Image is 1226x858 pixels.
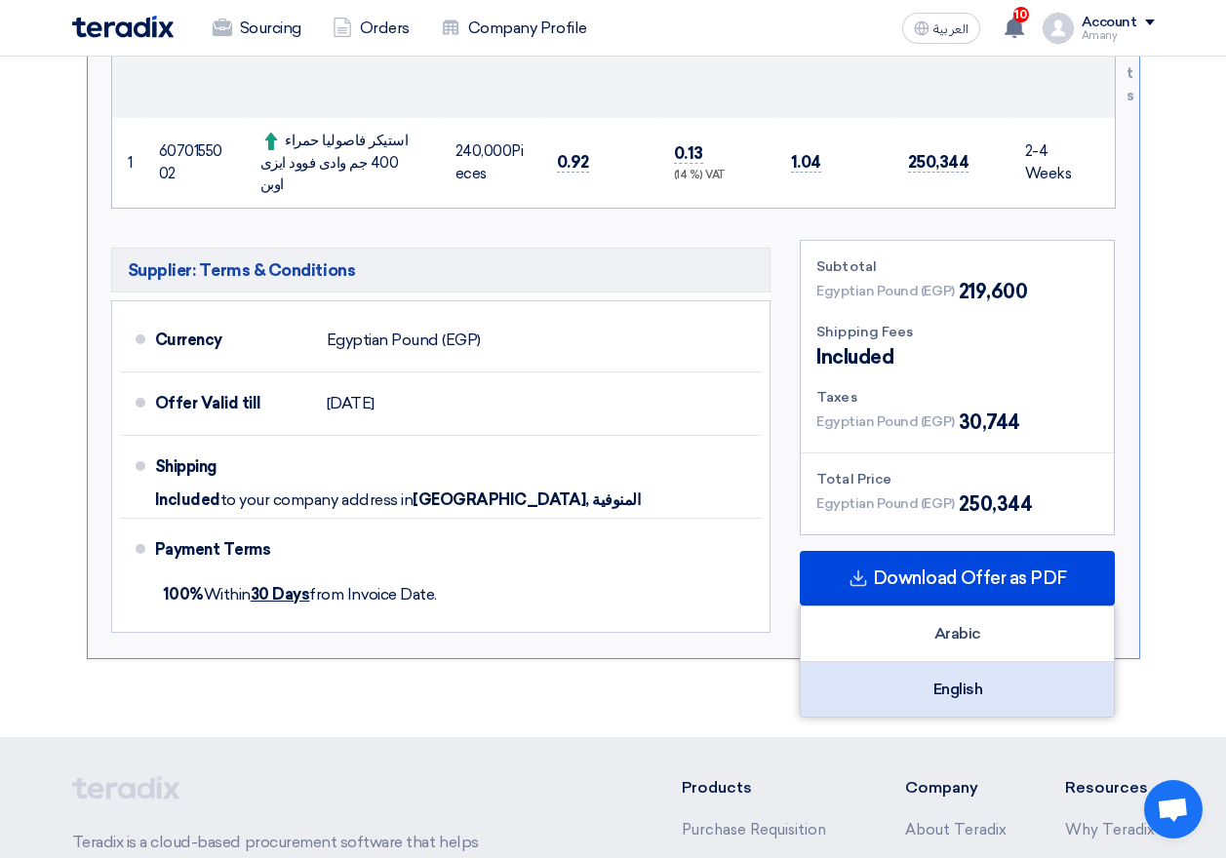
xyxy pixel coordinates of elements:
[1065,776,1155,799] li: Resources
[425,7,603,50] a: Company Profile
[440,118,541,208] td: Pieces
[413,490,640,510] span: [GEOGRAPHIC_DATA], المنوفية
[317,7,425,50] a: Orders
[143,118,245,208] td: 6070155002
[1082,15,1137,31] div: Account
[791,152,821,173] span: 1.04
[155,317,311,364] div: Currency
[682,776,847,799] li: Products
[816,469,1098,489] div: Total Price
[327,322,481,359] div: Egyptian Pound (EGP)
[816,322,1098,342] div: Shipping Fees
[260,130,424,196] div: استيكر فاصوليا حمراء 400 جم وادى فوود ايزى اوبن
[1013,7,1029,22] span: 10
[959,408,1020,437] span: 30,744
[816,411,954,432] span: Egyptian Pound (EGP)
[1009,118,1111,208] td: 2-4 Weeks
[163,585,204,604] strong: 100%
[801,662,1114,717] div: English
[801,606,1114,662] div: Arabic
[816,342,893,371] span: Included
[674,168,760,184] div: (14 %) VAT
[327,394,375,413] span: [DATE]
[905,776,1007,799] li: Company
[905,821,1007,838] a: About Teradix
[674,143,703,164] span: 0.13
[163,585,437,604] span: Within from Invoice Date.
[197,7,317,50] a: Sourcing
[557,152,589,173] span: 0.92
[1065,821,1155,838] a: Why Teradix
[816,281,954,301] span: Egyptian Pound (EGP)
[220,490,414,510] span: to your company address in
[933,22,969,36] span: العربية
[155,380,311,427] div: Offer Valid till
[816,256,1098,277] div: Subtotal
[1144,780,1203,838] a: Open chat
[1043,13,1074,44] img: profile_test.png
[72,16,174,38] img: Teradix logo
[1082,30,1155,41] div: Amany
[155,444,311,490] div: Shipping
[455,142,512,160] span: 240,000
[112,118,143,208] td: 1
[873,569,1067,587] span: Download Offer as PDF
[959,489,1033,519] span: 250,344
[816,387,1098,408] div: Taxes
[682,821,826,838] a: Purchase Requisition
[902,13,980,44] button: العربية
[908,152,969,173] span: 250,344
[155,526,739,573] div: Payment Terms
[816,493,954,514] span: Egyptian Pound (EGP)
[251,585,310,604] u: 30 Days
[111,248,771,292] h5: Supplier: Terms & Conditions
[959,277,1028,306] span: 219,600
[155,490,220,510] span: Included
